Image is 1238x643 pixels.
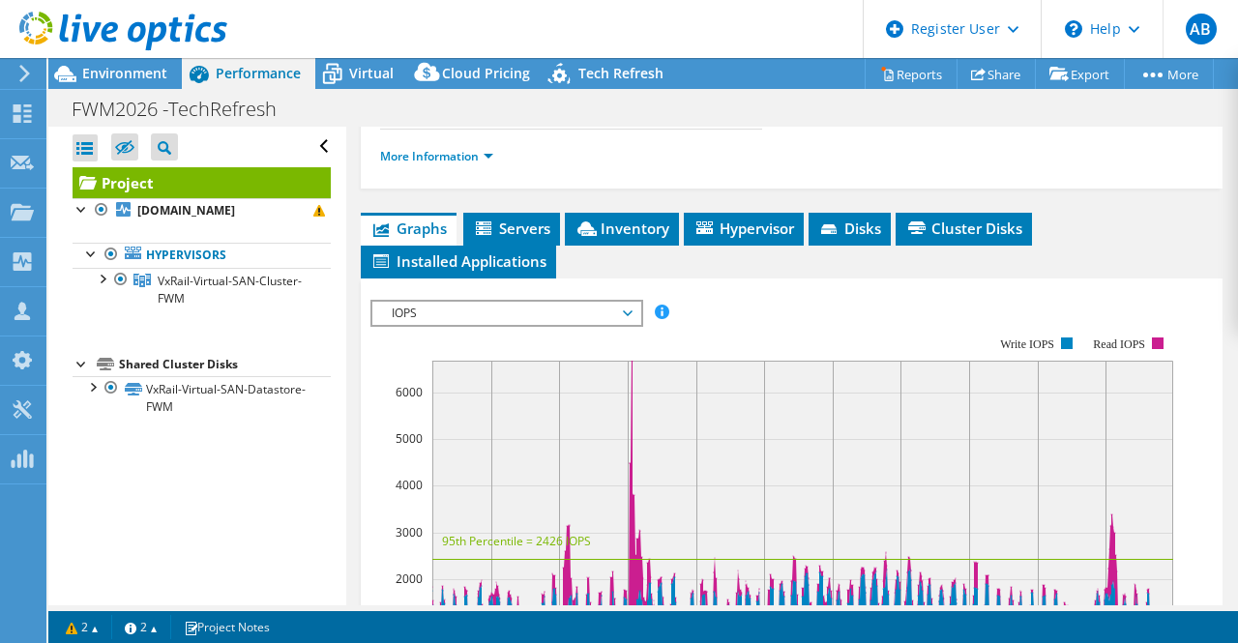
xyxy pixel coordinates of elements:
span: Graphs [370,219,447,238]
span: Tech Refresh [578,64,663,82]
span: AB [1186,14,1217,44]
span: Virtual [349,64,394,82]
a: Reports [865,59,958,89]
a: More [1124,59,1214,89]
text: 6000 [396,384,423,400]
text: 2000 [396,570,423,587]
span: IOPS [382,302,631,325]
h1: FWM2026 -TechRefresh [63,99,307,120]
span: Cloud Pricing [442,64,530,82]
a: Hypervisors [73,243,331,268]
a: [DOMAIN_NAME] [73,198,331,223]
a: Project Notes [170,615,283,639]
span: Environment [82,64,167,82]
a: VxRail-Virtual-SAN-Cluster-FWM [73,268,331,310]
a: Export [1035,59,1125,89]
text: 95th Percentile = 2426 IOPS [442,533,591,549]
text: Write IOPS [1000,337,1054,351]
span: Hypervisor [693,219,794,238]
text: 3000 [396,524,423,541]
text: 4000 [396,477,423,493]
a: More Information [380,148,493,164]
text: Read IOPS [1093,337,1145,351]
span: Installed Applications [370,251,546,271]
a: VxRail-Virtual-SAN-Datastore-FWM [73,376,331,419]
span: Performance [216,64,301,82]
span: Cluster Disks [905,219,1022,238]
a: Share [957,59,1036,89]
span: Disks [818,219,881,238]
a: Project [73,167,331,198]
span: VxRail-Virtual-SAN-Cluster-FWM [158,273,302,307]
b: [DOMAIN_NAME] [137,202,235,219]
div: Shared Cluster Disks [119,353,331,376]
a: 2 [111,615,171,639]
a: 2 [52,615,112,639]
text: 5000 [396,430,423,447]
span: Inventory [575,219,669,238]
span: Servers [473,219,550,238]
svg: \n [1065,20,1082,38]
